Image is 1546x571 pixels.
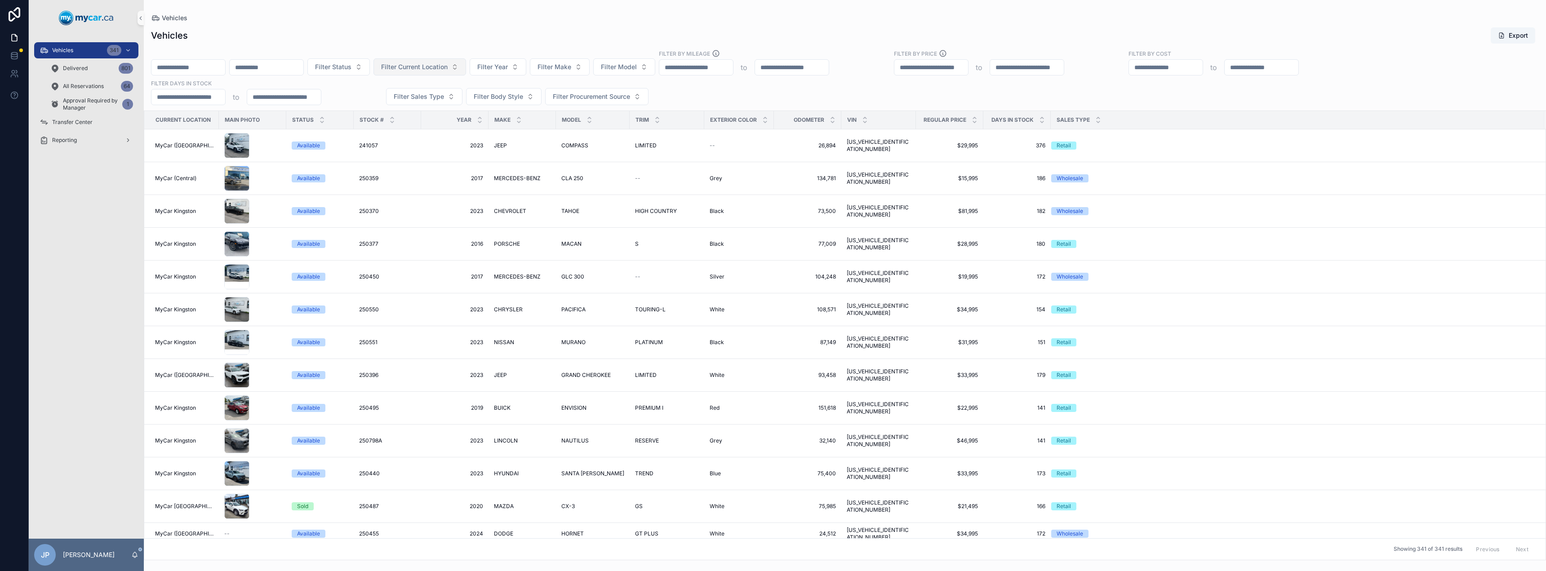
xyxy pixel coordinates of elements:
[297,142,320,150] div: Available
[1057,174,1083,182] div: Wholesale
[494,306,551,313] a: CHRYSLER
[292,207,348,215] a: Available
[359,372,416,379] a: 250396
[474,92,523,101] span: Filter Body Style
[359,240,378,248] span: 250377
[989,339,1045,346] a: 151
[561,372,624,379] a: GRAND CHEROKEE
[1051,273,1534,281] a: Wholesale
[155,240,213,248] a: MyCar Kingston
[1057,240,1071,248] div: Retail
[1051,404,1534,412] a: Retail
[1051,174,1534,182] a: Wholesale
[1057,437,1071,445] div: Retail
[155,437,213,444] a: MyCar Kingston
[292,305,348,314] a: Available
[561,339,586,346] span: MURANO
[561,372,611,379] span: GRAND CHEROKEE
[989,240,1045,248] a: 180
[921,306,978,313] a: $34,995
[561,404,586,412] span: ENVISION
[561,437,589,444] span: NAUTILUS
[561,404,624,412] a: ENVISION
[847,204,911,218] a: [US_VEHICLE_IDENTIFICATION_NUMBER]
[359,306,416,313] a: 250550
[292,404,348,412] a: Available
[779,240,836,248] a: 77,009
[119,63,133,74] div: 801
[779,306,836,313] a: 108,571
[847,401,911,415] a: [US_VEHICLE_IDENTIFICATION_NUMBER]
[359,208,379,215] span: 250370
[45,96,138,112] a: Approval Required by Manager1
[635,273,640,280] span: --
[710,306,769,313] a: White
[1057,305,1071,314] div: Retail
[635,208,699,215] a: HIGH COUNTRY
[494,175,551,182] a: MERCEDES-BENZ
[779,175,836,182] a: 134,781
[635,142,699,149] a: LIMITED
[1051,371,1534,379] a: Retail
[847,368,911,382] a: [US_VEHICLE_IDENTIFICATION_NUMBER]
[1128,49,1171,58] label: FILTER BY COST
[779,372,836,379] a: 93,458
[29,36,144,160] div: scrollable content
[155,142,213,149] span: MyCar ([GEOGRAPHIC_DATA])
[561,208,624,215] a: TAHOE
[989,208,1045,215] a: 182
[426,273,483,280] a: 2017
[779,208,836,215] a: 73,500
[989,175,1045,182] a: 186
[359,372,378,379] span: 250396
[779,437,836,444] span: 32,140
[359,437,382,444] span: 250798A
[779,339,836,346] a: 87,149
[494,437,551,444] a: LINCOLN
[635,142,657,149] span: LIMITED
[921,273,978,280] span: $19,995
[494,339,551,346] a: NISSAN
[553,92,630,101] span: Filter Procurement Source
[52,119,93,126] span: Transfer Center
[989,273,1045,280] a: 172
[635,372,657,379] span: LIMITED
[561,240,624,248] a: MACAN
[1057,207,1083,215] div: Wholesale
[63,83,104,90] span: All Reservations
[561,240,582,248] span: MACAN
[921,208,978,215] a: $81,995
[59,11,114,25] img: App logo
[426,240,483,248] a: 2016
[779,142,836,149] span: 26,894
[394,92,444,101] span: Filter Sales Type
[426,175,483,182] a: 2017
[297,207,320,215] div: Available
[710,175,769,182] a: Grey
[107,45,121,56] div: 341
[659,49,710,58] label: Filter By Mileage
[710,142,715,149] span: --
[494,372,507,379] span: JEEP
[921,240,978,248] span: $28,995
[155,372,213,379] a: MyCar ([GEOGRAPHIC_DATA])
[921,339,978,346] span: $31,995
[426,306,483,313] span: 2023
[847,335,911,350] span: [US_VEHICLE_IDENTIFICATION_NUMBER]
[847,171,911,186] a: [US_VEHICLE_IDENTIFICATION_NUMBER]
[635,339,699,346] a: PLATINUM
[779,404,836,412] span: 151,618
[477,62,508,71] span: Filter Year
[297,240,320,248] div: Available
[561,273,584,280] span: GLC 300
[847,237,911,251] a: [US_VEHICLE_IDENTIFICATION_NUMBER]
[292,142,348,150] a: Available
[635,404,663,412] span: PREMIUM I
[292,371,348,379] a: Available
